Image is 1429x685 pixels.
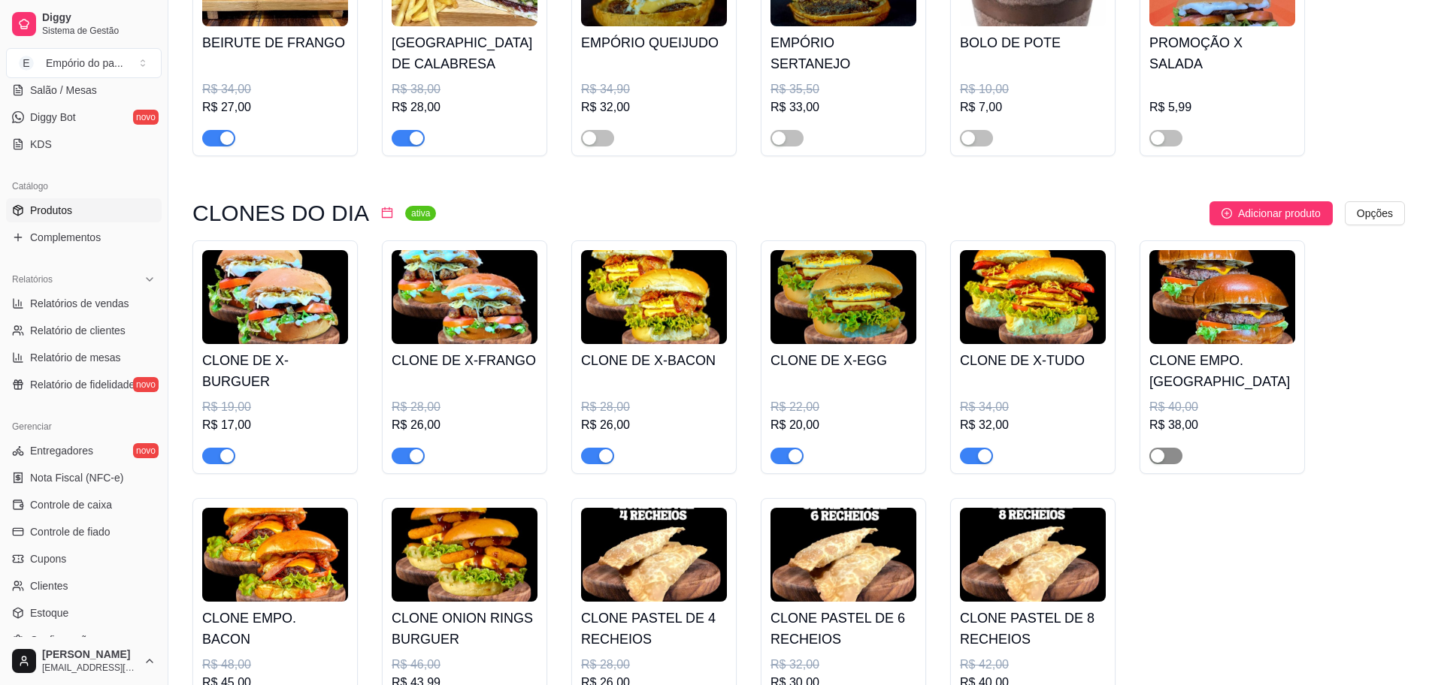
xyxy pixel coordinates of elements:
span: Complementos [30,230,101,245]
span: Controle de fiado [30,524,111,539]
button: Opções [1345,201,1405,225]
h4: CLONE PASTEL DE 4 RECHEIOS [581,608,727,650]
div: R$ 34,00 [960,398,1106,416]
div: R$ 38,00 [1149,416,1295,434]
h4: CLONE DE X-TUDO [960,350,1106,371]
h4: CLONE DE X-BURGUER [202,350,348,392]
h4: CLONE ONION RINGS BURGUER [392,608,537,650]
button: Adicionar produto [1210,201,1333,225]
span: Diggy [42,11,156,25]
div: R$ 26,00 [392,416,537,434]
h4: EMPÓRIO QUEIJUDO [581,32,727,53]
div: R$ 19,00 [202,398,348,416]
h4: BEIRUTE DE FRANGO [202,32,348,53]
img: product-image [392,508,537,602]
div: R$ 28,00 [392,98,537,116]
h4: CLONE DE X-FRANGO [392,350,537,371]
div: R$ 42,00 [960,656,1106,674]
h4: PROMOÇÃO X SALADA [1149,32,1295,74]
a: Diggy Botnovo [6,105,162,129]
div: R$ 10,00 [960,80,1106,98]
div: Catálogo [6,174,162,198]
h4: CLONE EMPO. BACON [202,608,348,650]
div: R$ 5,99 [1149,98,1295,116]
div: Gerenciar [6,415,162,439]
div: R$ 7,00 [960,98,1106,116]
h4: CLONE PASTEL DE 6 RECHEIOS [771,608,916,650]
div: R$ 33,00 [771,98,916,116]
img: product-image [581,508,727,602]
a: Relatórios de vendas [6,291,162,315]
a: Controle de fiado [6,520,162,544]
span: Relatório de fidelidade [30,377,135,392]
button: [PERSON_NAME][EMAIL_ADDRESS][DOMAIN_NAME] [6,643,162,679]
span: Clientes [30,578,68,593]
a: Estoque [6,601,162,625]
div: R$ 46,00 [392,656,537,674]
span: Relatórios [12,273,53,285]
div: R$ 32,00 [771,656,916,674]
img: product-image [771,250,916,344]
a: DiggySistema de Gestão [6,6,162,42]
span: Nota Fiscal (NFC-e) [30,470,123,485]
span: Salão / Mesas [30,83,97,98]
div: R$ 28,00 [581,398,727,416]
span: Relatório de mesas [30,350,121,365]
div: R$ 34,90 [581,80,727,98]
img: product-image [960,508,1106,602]
a: Relatório de clientes [6,318,162,342]
img: product-image [202,508,348,602]
span: Relatório de clientes [30,323,126,338]
span: Configurações [30,632,98,647]
div: R$ 22,00 [771,398,916,416]
img: product-image [960,250,1106,344]
img: product-image [581,250,727,344]
span: Entregadores [30,443,93,458]
a: Relatório de fidelidadenovo [6,373,162,397]
div: R$ 38,00 [392,80,537,98]
div: R$ 48,00 [202,656,348,674]
h3: CLONES DO DIA [192,204,369,222]
span: [EMAIL_ADDRESS][DOMAIN_NAME] [42,662,138,674]
a: KDS [6,132,162,156]
a: Cupons [6,547,162,571]
span: Sistema de Gestão [42,25,156,37]
span: Adicionar produto [1238,205,1321,222]
span: Opções [1357,205,1393,222]
span: Produtos [30,203,72,218]
div: R$ 40,00 [1149,398,1295,416]
span: KDS [30,137,52,152]
a: Complementos [6,225,162,249]
sup: ativa [405,206,436,221]
span: Relatórios de vendas [30,296,129,311]
img: product-image [771,508,916,602]
span: Estoque [30,605,68,620]
div: R$ 32,00 [960,416,1106,434]
a: Nota Fiscal (NFC-e) [6,466,162,490]
h4: CLONE EMPO. [GEOGRAPHIC_DATA] [1149,350,1295,392]
span: Diggy Bot [30,110,76,125]
h4: [GEOGRAPHIC_DATA] DE CALABRESA [392,32,537,74]
div: R$ 26,00 [581,416,727,434]
button: Select a team [6,48,162,78]
a: Relatório de mesas [6,346,162,370]
a: Salão / Mesas [6,78,162,102]
div: R$ 35,50 [771,80,916,98]
a: Clientes [6,574,162,598]
h4: EMPÓRIO SERTANEJO [771,32,916,74]
img: product-image [202,250,348,344]
span: Cupons [30,551,66,566]
span: calendar [381,207,393,219]
a: Controle de caixa [6,493,162,517]
h4: BOLO DE POTE [960,32,1106,53]
div: Empório do pa ... [46,56,123,71]
div: R$ 28,00 [581,656,727,674]
a: Produtos [6,198,162,222]
h4: CLONE DE X-EGG [771,350,916,371]
span: Controle de caixa [30,497,112,512]
a: Configurações [6,628,162,652]
span: plus-circle [1222,208,1232,219]
span: E [19,56,34,71]
div: R$ 34,00 [202,80,348,98]
img: product-image [1149,250,1295,344]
